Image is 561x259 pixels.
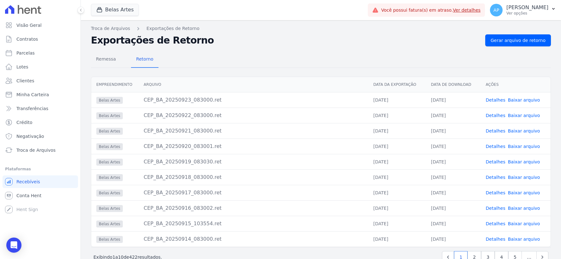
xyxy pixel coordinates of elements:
[368,185,426,200] td: [DATE]
[3,189,78,202] a: Conta Hent
[96,112,123,119] span: Belas Artes
[368,92,426,108] td: [DATE]
[96,143,123,150] span: Belas Artes
[144,174,363,181] div: CEP_BA_20250918_083000.ret
[368,123,426,138] td: [DATE]
[16,133,44,139] span: Negativação
[426,154,481,169] td: [DATE]
[486,221,505,226] a: Detalhes
[486,97,505,103] a: Detalhes
[91,51,158,68] nav: Tab selector
[491,37,546,44] span: Gerar arquivo de retorno
[91,35,480,46] h2: Exportações de Retorno
[381,7,480,14] span: Você possui fatura(s) em atraso.
[368,138,426,154] td: [DATE]
[368,108,426,123] td: [DATE]
[485,34,551,46] a: Gerar arquivo de retorno
[16,50,35,56] span: Parcelas
[508,221,540,226] a: Baixar arquivo
[493,8,499,12] span: AP
[426,169,481,185] td: [DATE]
[91,25,551,32] nav: Breadcrumb
[16,192,41,199] span: Conta Hent
[16,64,28,70] span: Lotes
[144,220,363,227] div: CEP_BA_20250915_103554.ret
[426,200,481,216] td: [DATE]
[508,144,540,149] a: Baixar arquivo
[3,102,78,115] a: Transferências
[96,159,123,166] span: Belas Artes
[92,53,120,65] span: Remessa
[132,53,157,65] span: Retorno
[426,185,481,200] td: [DATE]
[146,25,200,32] a: Exportações de Retorno
[3,130,78,143] a: Negativação
[91,51,121,68] a: Remessa
[3,47,78,59] a: Parcelas
[144,96,363,104] div: CEP_BA_20250923_083000.ret
[486,159,505,164] a: Detalhes
[485,1,561,19] button: AP [PERSON_NAME] Ver opções
[96,128,123,135] span: Belas Artes
[144,143,363,150] div: CEP_BA_20250920_083001.ret
[16,36,38,42] span: Contratos
[426,138,481,154] td: [DATE]
[508,206,540,211] a: Baixar arquivo
[368,200,426,216] td: [DATE]
[3,144,78,156] a: Troca de Arquivos
[96,97,123,104] span: Belas Artes
[16,91,49,98] span: Minha Carteira
[3,33,78,45] a: Contratos
[486,128,505,133] a: Detalhes
[96,190,123,197] span: Belas Artes
[96,174,123,181] span: Belas Artes
[508,159,540,164] a: Baixar arquivo
[16,22,42,28] span: Visão Geral
[96,221,123,227] span: Belas Artes
[5,165,75,173] div: Plataformas
[144,189,363,197] div: CEP_BA_20250917_083000.ret
[486,175,505,180] a: Detalhes
[16,119,33,126] span: Crédito
[426,77,481,92] th: Data de Download
[91,77,139,92] th: Empreendimento
[368,169,426,185] td: [DATE]
[3,175,78,188] a: Recebíveis
[453,8,481,13] a: Ver detalhes
[3,116,78,129] a: Crédito
[506,4,548,11] p: [PERSON_NAME]
[16,78,34,84] span: Clientes
[3,61,78,73] a: Lotes
[16,147,56,153] span: Troca de Arquivos
[144,235,363,243] div: CEP_BA_20250914_083000.ret
[96,236,123,243] span: Belas Artes
[426,92,481,108] td: [DATE]
[144,204,363,212] div: CEP_BA_20250916_083002.ret
[486,206,505,211] a: Detalhes
[426,231,481,247] td: [DATE]
[508,113,540,118] a: Baixar arquivo
[508,190,540,195] a: Baixar arquivo
[16,179,40,185] span: Recebíveis
[481,77,551,92] th: Ações
[16,105,48,112] span: Transferências
[426,123,481,138] td: [DATE]
[6,238,21,253] div: Open Intercom Messenger
[96,205,123,212] span: Belas Artes
[508,237,540,242] a: Baixar arquivo
[144,158,363,166] div: CEP_BA_20250919_083030.ret
[508,97,540,103] a: Baixar arquivo
[368,216,426,231] td: [DATE]
[486,113,505,118] a: Detalhes
[508,175,540,180] a: Baixar arquivo
[131,51,158,68] a: Retorno
[139,77,368,92] th: Arquivo
[3,19,78,32] a: Visão Geral
[508,128,540,133] a: Baixar arquivo
[3,74,78,87] a: Clientes
[91,25,130,32] a: Troca de Arquivos
[426,216,481,231] td: [DATE]
[486,190,505,195] a: Detalhes
[486,144,505,149] a: Detalhes
[368,231,426,247] td: [DATE]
